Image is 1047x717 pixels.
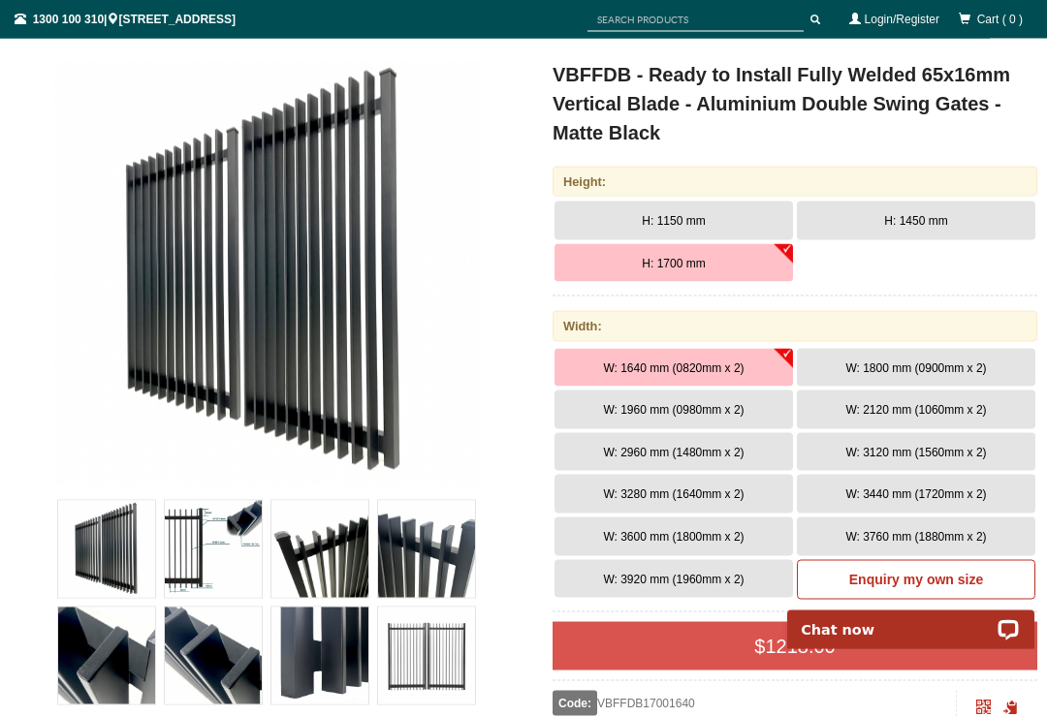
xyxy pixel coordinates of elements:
[555,475,793,514] button: W: 3280 mm (1640mm x 2)
[845,446,986,459] span: W: 3120 mm (1560mm x 2)
[58,501,155,598] img: VBFFDB - Ready to Install Fully Welded 65x16mm Vertical Blade - Aluminium Double Swing Gates - Ma...
[775,588,1047,649] iframe: LiveChat chat widget
[33,13,104,26] a: 1300 100 310
[865,13,939,26] a: Login/Register
[553,622,1037,670] div: $
[165,608,262,704] img: VBFFDB - Ready to Install Fully Welded 65x16mm Vertical Blade - Aluminium Double Swing Gates - Ma...
[797,349,1035,388] button: W: 1800 mm (0900mm x 2)
[553,311,1037,341] div: Width:
[555,560,793,599] button: W: 3920 mm (1960mm x 2)
[58,608,155,704] img: VBFFDB - Ready to Install Fully Welded 65x16mm Vertical Blade - Aluminium Double Swing Gates - Ma...
[165,501,262,598] img: VBFFDB - Ready to Install Fully Welded 65x16mm Vertical Blade - Aluminium Double Swing Gates - Ma...
[15,13,236,26] span: | [STREET_ADDRESS]
[555,244,793,283] button: H: 1700 mm
[553,691,597,716] span: Code:
[555,517,793,556] button: W: 3600 mm (1800mm x 2)
[378,501,475,598] img: VBFFDB - Ready to Install Fully Welded 65x16mm Vertical Blade - Aluminium Double Swing Gates - Ma...
[603,530,744,544] span: W: 3600 mm (1800mm x 2)
[555,202,793,240] button: H: 1150 mm
[845,361,986,375] span: W: 1800 mm (0900mm x 2)
[765,636,835,657] span: 1218.00
[642,257,705,270] span: H: 1700 mm
[603,361,744,375] span: W: 1640 mm (0820mm x 2)
[587,8,804,32] input: SEARCH PRODUCTS
[12,60,522,486] a: VBFFDB - Ready to Install Fully Welded 65x16mm Vertical Blade - Aluminium Double Swing Gates - Ma...
[271,501,368,598] img: VBFFDB - Ready to Install Fully Welded 65x16mm Vertical Blade - Aluminium Double Swing Gates - Ma...
[553,60,1037,147] h1: VBFFDB - Ready to Install Fully Welded 65x16mm Vertical Blade - Aluminium Double Swing Gates - Ma...
[797,560,1035,601] a: Enquiry my own size
[555,433,793,472] button: W: 2960 mm (1480mm x 2)
[797,202,1035,240] button: H: 1450 mm
[553,691,957,716] div: VBFFDB17001640
[797,390,1035,429] button: W: 2120 mm (1060mm x 2)
[976,702,991,716] a: Click to enlarge and scan to share.
[553,167,1037,197] div: Height:
[849,572,983,587] b: Enquiry my own size
[797,433,1035,472] button: W: 3120 mm (1560mm x 2)
[603,573,744,586] span: W: 3920 mm (1960mm x 2)
[797,475,1035,514] button: W: 3440 mm (1720mm x 2)
[53,60,480,486] img: VBFFDB - Ready to Install Fully Welded 65x16mm Vertical Blade - Aluminium Double Swing Gates - Ma...
[271,608,368,704] img: VBFFDB - Ready to Install Fully Welded 65x16mm Vertical Blade - Aluminium Double Swing Gates - Ma...
[378,608,475,704] img: VBFFDB - Ready to Install Fully Welded 65x16mm Vertical Blade - Aluminium Double Swing Gates - Ma...
[603,487,744,501] span: W: 3280 mm (1640mm x 2)
[845,403,986,417] span: W: 2120 mm (1060mm x 2)
[555,390,793,429] button: W: 1960 mm (0980mm x 2)
[603,403,744,417] span: W: 1960 mm (0980mm x 2)
[1003,701,1018,715] span: Click to copy the URL
[555,349,793,388] button: W: 1640 mm (0820mm x 2)
[884,214,947,228] span: H: 1450 mm
[977,13,1023,26] span: Cart ( 0 )
[845,530,986,544] span: W: 3760 mm (1880mm x 2)
[845,487,986,501] span: W: 3440 mm (1720mm x 2)
[603,446,744,459] span: W: 2960 mm (1480mm x 2)
[642,214,705,228] span: H: 1150 mm
[797,517,1035,556] button: W: 3760 mm (1880mm x 2)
